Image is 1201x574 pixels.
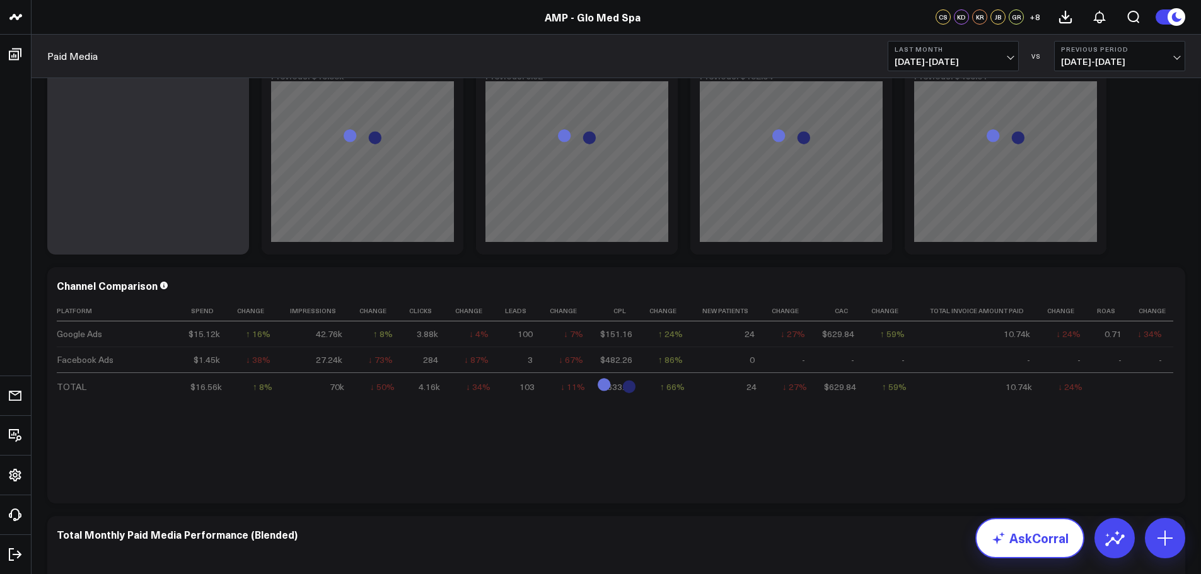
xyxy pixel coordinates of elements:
[1159,353,1162,366] div: -
[57,353,113,366] div: Facebook Ads
[936,9,951,25] div: CS
[246,328,270,340] div: ↑ 16%
[246,353,270,366] div: ↓ 38%
[330,381,344,393] div: 70k
[316,353,342,366] div: 27.24k
[972,9,987,25] div: KR
[1077,353,1081,366] div: -
[466,381,490,393] div: ↓ 34%
[824,381,856,393] div: $629.84
[1056,328,1081,340] div: ↓ 24%
[417,328,438,340] div: 3.88k
[644,301,694,321] th: Change
[975,518,1084,558] a: AskCorral
[373,328,393,340] div: ↑ 8%
[1041,301,1092,321] th: Change
[464,353,489,366] div: ↓ 87%
[57,278,158,292] div: Channel Comparison
[190,381,222,393] div: $16.56k
[816,301,866,321] th: Cac
[419,381,440,393] div: 4.16k
[822,328,854,340] div: $629.84
[519,381,535,393] div: 103
[282,301,354,321] th: Impressions
[866,301,916,321] th: Change
[450,301,500,321] th: Change
[1025,52,1048,60] div: VS
[1133,301,1173,321] th: Change
[354,301,404,321] th: Change
[469,328,489,340] div: ↓ 4%
[694,301,766,321] th: New Patients
[745,328,755,340] div: 24
[1004,328,1030,340] div: 10.74k
[559,353,583,366] div: ↓ 67%
[746,381,757,393] div: 24
[802,353,805,366] div: -
[57,381,86,393] div: TOTAL
[189,328,220,340] div: $15.12k
[528,353,533,366] div: 3
[1105,328,1122,340] div: 0.71
[916,301,1042,321] th: Total Invoice Amount Paid
[1006,381,1032,393] div: 10.74k
[231,301,282,321] th: Change
[1118,353,1122,366] div: -
[1054,41,1185,71] button: Previous Period[DATE]-[DATE]
[518,328,533,340] div: 100
[658,328,683,340] div: ↑ 24%
[1061,57,1178,67] span: [DATE] - [DATE]
[368,353,393,366] div: ↓ 73%
[545,10,641,24] a: AMP - Glo Med Spa
[600,353,632,366] div: $482.26
[595,301,644,321] th: Cpl
[888,41,1019,71] button: Last Month[DATE]-[DATE]
[851,353,854,366] div: -
[954,9,969,25] div: KD
[600,328,632,340] div: $151.16
[57,328,102,340] div: Google Ads
[602,381,634,393] div: $633.42
[423,353,438,366] div: 284
[316,328,342,340] div: 42.76k
[253,381,272,393] div: ↑ 8%
[57,527,298,541] div: Total Monthly Paid Media Performance (Blended)
[183,301,231,321] th: Spend
[750,353,755,366] div: 0
[370,381,395,393] div: ↓ 50%
[194,353,220,366] div: $1.45k
[47,49,98,63] a: Paid Media
[1027,353,1030,366] div: -
[766,301,816,321] th: Change
[880,328,905,340] div: ↑ 59%
[1058,381,1082,393] div: ↓ 24%
[1009,9,1024,25] div: GR
[1030,13,1040,21] span: + 8
[990,9,1006,25] div: JB
[658,353,683,366] div: ↑ 86%
[560,381,585,393] div: ↓ 11%
[882,381,907,393] div: ↑ 59%
[895,57,1012,67] span: [DATE] - [DATE]
[1027,9,1042,25] button: +8
[57,301,183,321] th: Platform
[782,381,807,393] div: ↓ 27%
[1061,45,1178,53] b: Previous Period
[1137,328,1162,340] div: ↓ 34%
[902,353,905,366] div: -
[895,45,1012,53] b: Last Month
[500,301,544,321] th: Leads
[404,301,450,321] th: Clicks
[780,328,805,340] div: ↓ 27%
[544,301,595,321] th: Change
[564,328,583,340] div: ↓ 7%
[660,381,685,393] div: ↑ 66%
[1092,301,1132,321] th: Roas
